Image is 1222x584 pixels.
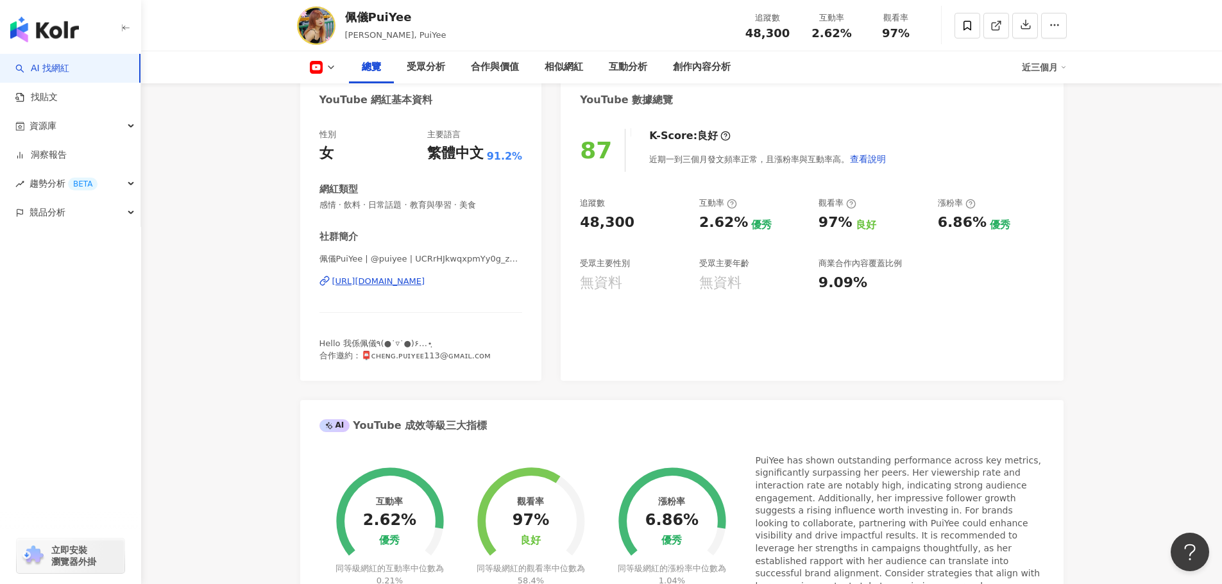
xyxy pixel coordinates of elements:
a: [URL][DOMAIN_NAME] [319,276,523,287]
div: 觀看率 [517,496,544,506]
span: 競品分析 [30,198,65,227]
div: 2.62% [363,512,416,530]
div: 觀看率 [872,12,921,24]
span: 2.62% [811,27,851,40]
span: 趨勢分析 [30,169,98,198]
span: 查看說明 [850,154,886,164]
img: chrome extension [21,546,46,566]
a: 找貼文 [15,91,58,104]
div: 佩儀PuiYee [345,9,446,25]
div: 性別 [319,129,336,140]
div: 6.86% [938,213,987,233]
div: 相似網紅 [545,60,583,75]
span: rise [15,179,24,188]
div: 網紅類型 [319,183,358,196]
div: 良好 [856,218,876,232]
span: 91.2% [487,149,523,163]
div: 優秀 [751,218,772,232]
div: AI [319,419,350,432]
div: 6.86% [645,512,699,530]
div: 漲粉率 [658,496,685,506]
span: 97% [882,27,910,40]
div: 觀看率 [819,197,856,209]
div: 合作與價值 [471,60,519,75]
button: 查看說明 [849,146,887,172]
div: 互動分析 [609,60,647,75]
div: 無資料 [580,273,622,293]
img: KOL Avatar [297,6,335,45]
div: 女 [319,144,334,163]
img: logo [10,17,79,42]
div: 社群簡介 [319,230,358,244]
div: 受眾主要年齡 [699,258,749,269]
span: 資源庫 [30,112,56,140]
div: 受眾分析 [407,60,445,75]
div: 9.09% [819,273,867,293]
div: 48,300 [580,213,634,233]
div: 主要語言 [427,129,461,140]
div: 87 [580,137,612,163]
a: chrome extension立即安裝 瀏覽器外掛 [17,538,124,573]
a: 洞察報告 [15,149,67,162]
span: 佩儀PuiYee | @puiyee | UCRrHJkwqxpmYy0g_zaD20gA [319,253,523,265]
div: 互動率 [699,197,737,209]
span: 感情 · 飲料 · 日常話題 · 教育與學習 · 美食 [319,199,523,211]
a: searchAI 找網紅 [15,62,69,75]
div: 創作內容分析 [673,60,731,75]
div: 良好 [697,129,718,143]
div: [URL][DOMAIN_NAME] [332,276,425,287]
div: BETA [68,178,98,190]
div: 近期一到三個月發文頻率正常，且漲粉率與互動率高。 [649,146,887,172]
div: 商業合作內容覆蓋比例 [819,258,902,269]
div: YouTube 數據總覽 [580,93,673,107]
div: K-Score : [649,129,731,143]
div: 互動率 [808,12,856,24]
span: 立即安裝 瀏覽器外掛 [51,544,96,567]
div: 漲粉率 [938,197,976,209]
div: 97% [513,512,549,530]
div: 互動率 [376,496,403,506]
div: 97% [819,213,853,233]
div: 追蹤數 [743,12,792,24]
div: 無資料 [699,273,742,293]
div: YouTube 成效等級三大指標 [319,419,488,433]
div: 優秀 [379,535,400,547]
div: 總覽 [362,60,381,75]
span: 48,300 [745,26,790,40]
div: 2.62% [699,213,748,233]
iframe: Help Scout Beacon - Open [1171,533,1209,571]
div: 近三個月 [1022,57,1067,78]
div: 追蹤數 [580,197,605,209]
div: 優秀 [990,218,1010,232]
div: 受眾主要性別 [580,258,630,269]
span: Hello 我係佩儀٩(●˙▿˙●)۶…⋆ฺ 合作邀約：📮ᴄʜᴇɴɢ.ᴘᴜɪʏᴇᴇ113@ɢᴍᴀɪʟ.ᴄᴏᴍ [319,338,491,360]
div: 良好 [520,535,541,547]
div: 優秀 [661,535,682,547]
div: YouTube 網紅基本資料 [319,93,433,107]
div: 繁體中文 [427,144,484,163]
span: [PERSON_NAME], PuiYee [345,30,446,40]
